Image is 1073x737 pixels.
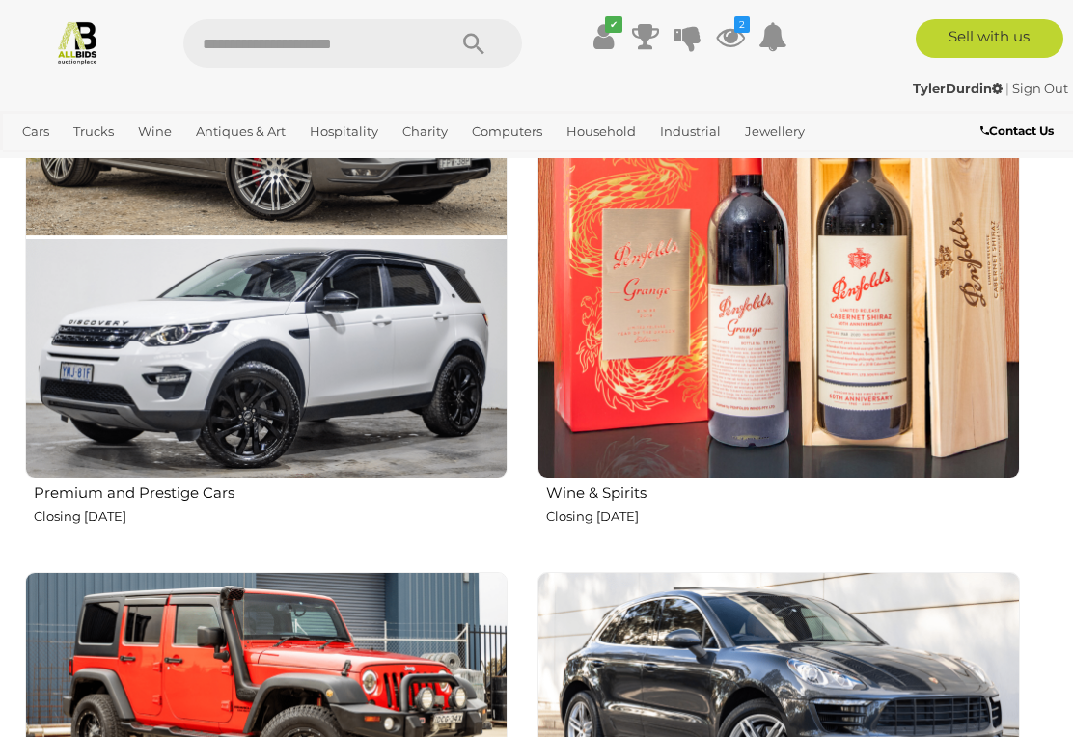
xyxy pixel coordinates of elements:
[980,123,1054,138] b: Contact Us
[734,16,750,33] i: 2
[139,148,291,179] a: [GEOGRAPHIC_DATA]
[34,480,508,502] h2: Premium and Prestige Cars
[1012,80,1068,96] a: Sign Out
[302,116,386,148] a: Hospitality
[546,480,1020,502] h2: Wine & Spirits
[980,121,1059,142] a: Contact Us
[737,116,812,148] a: Jewellery
[14,116,57,148] a: Cars
[546,505,1020,528] p: Closing [DATE]
[589,19,618,54] a: ✔
[75,148,130,179] a: Sports
[916,19,1063,58] a: Sell with us
[716,19,745,54] a: 2
[605,16,622,33] i: ✔
[913,80,1005,96] a: TylerDurdin
[426,19,522,68] button: Search
[913,80,1003,96] strong: TylerDurdin
[188,116,293,148] a: Antiques & Art
[464,116,550,148] a: Computers
[66,116,122,148] a: Trucks
[1005,80,1009,96] span: |
[130,116,179,148] a: Wine
[14,148,67,179] a: Office
[395,116,455,148] a: Charity
[559,116,644,148] a: Household
[55,19,100,65] img: Allbids.com.au
[34,505,508,528] p: Closing [DATE]
[652,116,729,148] a: Industrial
